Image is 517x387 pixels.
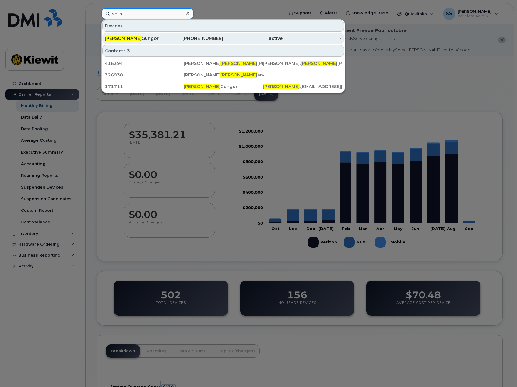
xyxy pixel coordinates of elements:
div: .[EMAIL_ADDRESS][PERSON_NAME][DOMAIN_NAME] [263,83,342,90]
iframe: Messenger Launcher [491,360,512,382]
span: [PERSON_NAME] [301,61,337,66]
span: [PERSON_NAME] [184,84,220,89]
div: 326930 [105,72,184,78]
span: [PERSON_NAME] [220,61,257,66]
span: [PERSON_NAME] [220,72,257,78]
div: [PHONE_NUMBER] [164,35,223,41]
div: Devices [102,20,344,32]
span: 3 [127,48,130,54]
div: 416394 [105,60,184,66]
div: Gungor [184,83,262,90]
div: Gungor [105,35,164,41]
a: 416394[PERSON_NAME][PERSON_NAME][PERSON_NAME][PERSON_NAME].[PERSON_NAME][PERSON_NAME][EMAIL_ADDRE... [102,58,344,69]
span: [PERSON_NAME] [263,84,300,89]
div: [PERSON_NAME] an [184,72,262,78]
a: [PERSON_NAME]Gungor[PHONE_NUMBER]active- [102,33,344,44]
a: 171711[PERSON_NAME]Gungor[PERSON_NAME].[EMAIL_ADDRESS][PERSON_NAME][DOMAIN_NAME] [102,81,344,92]
div: Contacts [102,45,344,57]
div: - [263,72,342,78]
div: [PERSON_NAME] [PERSON_NAME] [184,60,262,66]
div: [PERSON_NAME]. [PERSON_NAME][EMAIL_ADDRESS][PERSON_NAME][DOMAIN_NAME] [263,60,342,66]
a: 326930[PERSON_NAME][PERSON_NAME]an- [102,69,344,80]
div: active [223,35,283,41]
div: - [283,35,342,41]
span: [PERSON_NAME] [105,36,142,41]
div: 171711 [105,83,184,90]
